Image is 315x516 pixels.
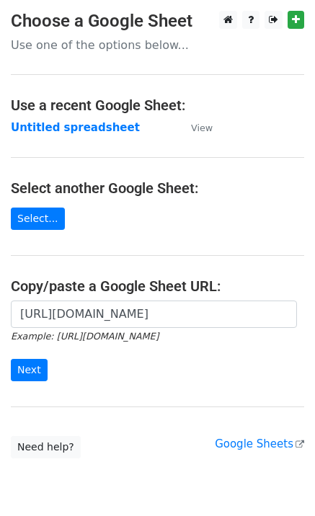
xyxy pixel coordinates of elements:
[11,11,304,32] h3: Choose a Google Sheet
[11,121,140,134] a: Untitled spreadsheet
[11,331,159,342] small: Example: [URL][DOMAIN_NAME]
[191,123,213,133] small: View
[11,277,304,295] h4: Copy/paste a Google Sheet URL:
[11,301,297,328] input: Paste your Google Sheet URL here
[215,437,304,450] a: Google Sheets
[11,436,81,458] a: Need help?
[11,359,48,381] input: Next
[11,208,65,230] a: Select...
[11,97,304,114] h4: Use a recent Google Sheet:
[11,37,304,53] p: Use one of the options below...
[11,179,304,197] h4: Select another Google Sheet:
[177,121,213,134] a: View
